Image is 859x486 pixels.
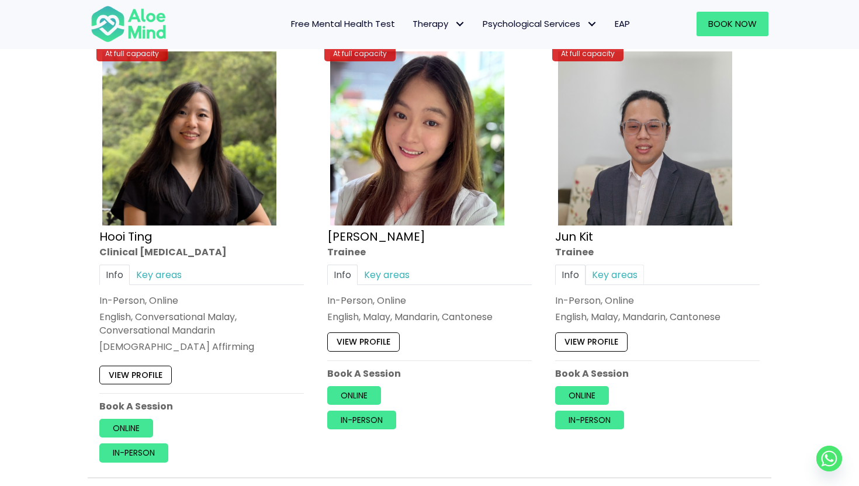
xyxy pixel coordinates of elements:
span: EAP [615,18,630,30]
span: Therapy [413,18,465,30]
img: Hooi ting Clinical Psychologist [102,51,276,225]
p: English, Malay, Mandarin, Cantonese [555,310,760,324]
p: English, Conversational Malay, Conversational Mandarin [99,310,304,337]
a: Key areas [586,265,644,285]
a: In-person [99,444,168,463]
span: Free Mental Health Test [291,18,395,30]
div: [DEMOGRAPHIC_DATA] Affirming [99,341,304,354]
nav: Menu [182,12,639,36]
a: Info [99,265,130,285]
p: Book A Session [555,367,760,380]
a: Free Mental Health Test [282,12,404,36]
a: Online [99,419,153,438]
div: At full capacity [324,46,396,61]
div: Trainee [327,245,532,259]
a: [PERSON_NAME] [327,228,425,245]
a: Psychological ServicesPsychological Services: submenu [474,12,606,36]
a: In-person [327,411,396,429]
span: Book Now [708,18,757,30]
a: View profile [99,366,172,384]
a: Hooi Ting [99,228,153,245]
a: Key areas [130,265,188,285]
div: Clinical [MEDICAL_DATA] [99,245,304,259]
p: Book A Session [99,400,304,413]
a: In-person [555,411,624,429]
a: Whatsapp [816,446,842,471]
a: View profile [327,333,400,352]
div: At full capacity [96,46,168,61]
img: Aloe mind Logo [91,5,167,43]
img: Jun Kit Trainee [558,51,732,225]
a: View profile [555,333,628,352]
div: At full capacity [552,46,624,61]
a: Online [327,386,381,405]
a: Info [555,265,586,285]
span: Therapy: submenu [451,16,468,33]
a: Online [555,386,609,405]
div: In-Person, Online [555,294,760,307]
a: TherapyTherapy: submenu [404,12,474,36]
a: Info [327,265,358,285]
p: Book A Session [327,367,532,380]
span: Psychological Services [483,18,597,30]
a: Jun Kit [555,228,593,245]
div: Trainee [555,245,760,259]
img: hoong yee trainee [330,51,504,225]
span: Psychological Services: submenu [583,16,600,33]
a: Key areas [358,265,416,285]
div: In-Person, Online [327,294,532,307]
a: EAP [606,12,639,36]
p: English, Malay, Mandarin, Cantonese [327,310,532,324]
div: In-Person, Online [99,294,304,307]
a: Book Now [697,12,768,36]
